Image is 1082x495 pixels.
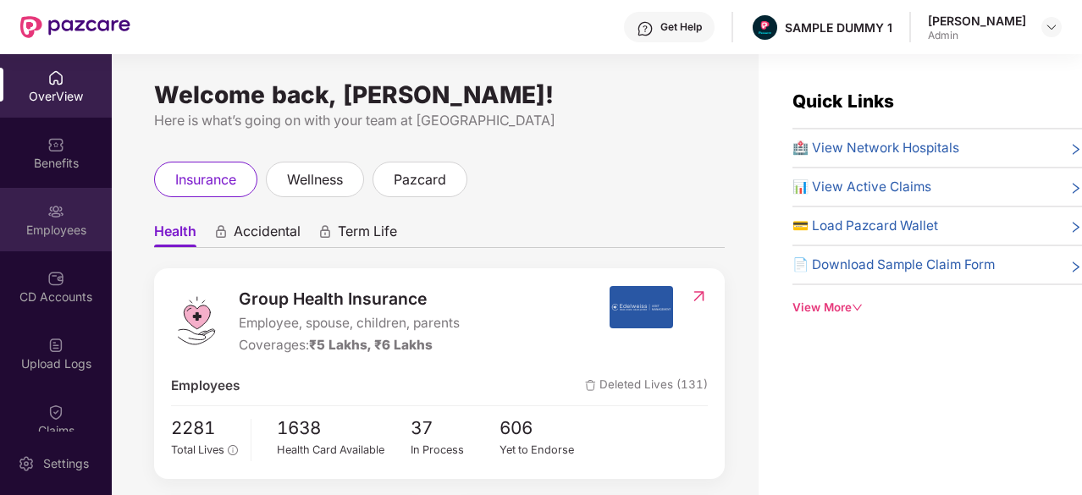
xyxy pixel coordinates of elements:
[171,415,238,443] span: 2281
[928,29,1026,42] div: Admin
[585,380,596,391] img: deleteIcon
[47,69,64,86] img: svg+xml;base64,PHN2ZyBpZD0iSG9tZSIgeG1sbnM9Imh0dHA6Ly93d3cudzMub3JnLzIwMDAvc3ZnIiB3aWR0aD0iMjAiIG...
[277,415,411,443] span: 1638
[18,455,35,472] img: svg+xml;base64,PHN2ZyBpZD0iU2V0dGluZy0yMHgyMCIgeG1sbnM9Imh0dHA6Ly93d3cudzMub3JnLzIwMDAvc3ZnIiB3aW...
[287,169,343,190] span: wellness
[792,299,1082,316] div: View More
[660,20,702,34] div: Get Help
[690,288,708,305] img: RedirectIcon
[792,177,931,197] span: 📊 View Active Claims
[154,223,196,247] span: Health
[317,224,333,239] div: animation
[20,16,130,38] img: New Pazcare Logo
[171,443,224,456] span: Total Lives
[234,223,301,247] span: Accidental
[610,286,673,328] img: insurerIcon
[38,455,94,472] div: Settings
[175,169,236,190] span: insurance
[1069,258,1082,275] span: right
[500,442,589,459] div: Yet to Endorse
[1069,219,1082,236] span: right
[394,169,446,190] span: pazcard
[792,138,959,158] span: 🏥 View Network Hospitals
[239,286,460,311] span: Group Health Insurance
[239,335,460,355] div: Coverages:
[500,415,589,443] span: 606
[239,313,460,333] span: Employee, spouse, children, parents
[154,88,725,102] div: Welcome back, [PERSON_NAME]!
[47,404,64,421] img: svg+xml;base64,PHN2ZyBpZD0iQ2xhaW0iIHhtbG5zPSJodHRwOi8vd3d3LnczLm9yZy8yMDAwL3N2ZyIgd2lkdGg9IjIwIi...
[411,442,500,459] div: In Process
[637,20,654,37] img: svg+xml;base64,PHN2ZyBpZD0iSGVscC0zMngzMiIgeG1sbnM9Imh0dHA6Ly93d3cudzMub3JnLzIwMDAvc3ZnIiB3aWR0aD...
[154,110,725,131] div: Here is what’s going on with your team at [GEOGRAPHIC_DATA]
[1045,20,1058,34] img: svg+xml;base64,PHN2ZyBpZD0iRHJvcGRvd24tMzJ4MzIiIHhtbG5zPSJodHRwOi8vd3d3LnczLm9yZy8yMDAwL3N2ZyIgd2...
[852,302,863,313] span: down
[1069,180,1082,197] span: right
[309,337,433,353] span: ₹5 Lakhs, ₹6 Lakhs
[585,376,708,396] span: Deleted Lives (131)
[47,136,64,153] img: svg+xml;base64,PHN2ZyBpZD0iQmVuZWZpdHMiIHhtbG5zPSJodHRwOi8vd3d3LnczLm9yZy8yMDAwL3N2ZyIgd2lkdGg9Ij...
[338,223,397,247] span: Term Life
[228,445,237,454] span: info-circle
[411,415,500,443] span: 37
[213,224,229,239] div: animation
[792,216,938,236] span: 💳 Load Pazcard Wallet
[171,295,222,346] img: logo
[171,376,240,396] span: Employees
[792,91,894,112] span: Quick Links
[753,15,777,40] img: Pazcare_Alternative_logo-01-01.png
[785,19,892,36] div: SAMPLE DUMMY 1
[47,270,64,287] img: svg+xml;base64,PHN2ZyBpZD0iQ0RfQWNjb3VudHMiIGRhdGEtbmFtZT0iQ0QgQWNjb3VudHMiIHhtbG5zPSJodHRwOi8vd3...
[928,13,1026,29] div: [PERSON_NAME]
[47,337,64,354] img: svg+xml;base64,PHN2ZyBpZD0iVXBsb2FkX0xvZ3MiIGRhdGEtbmFtZT0iVXBsb2FkIExvZ3MiIHhtbG5zPSJodHRwOi8vd3...
[1069,141,1082,158] span: right
[277,442,411,459] div: Health Card Available
[792,255,995,275] span: 📄 Download Sample Claim Form
[47,203,64,220] img: svg+xml;base64,PHN2ZyBpZD0iRW1wbG95ZWVzIiB4bWxucz0iaHR0cDovL3d3dy53My5vcmcvMjAwMC9zdmciIHdpZHRoPS...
